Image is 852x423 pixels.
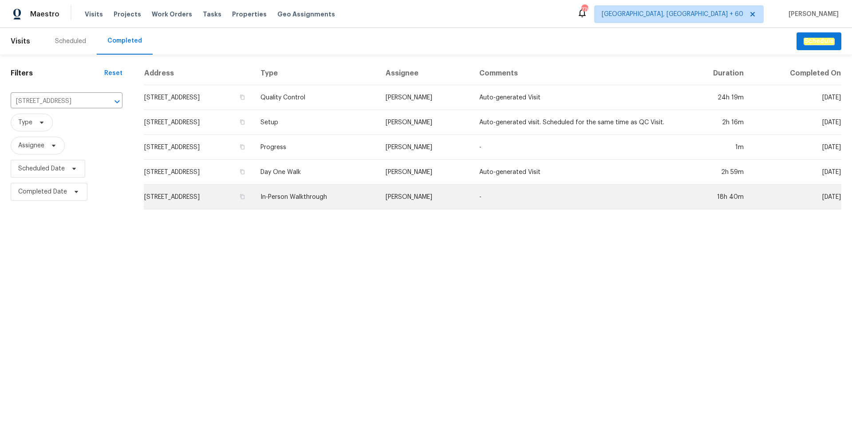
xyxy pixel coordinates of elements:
td: 18h 40m [682,185,751,210]
div: 776 [581,5,588,14]
span: Scheduled Date [18,164,65,173]
button: Copy Address [238,93,246,101]
td: Auto-generated Visit [472,160,682,185]
td: [PERSON_NAME] [379,135,473,160]
div: Completed [107,36,142,45]
td: [DATE] [751,160,841,185]
td: [PERSON_NAME] [379,160,473,185]
td: 1m [682,135,751,160]
button: Copy Address [238,118,246,126]
th: Completed On [751,62,841,85]
td: - [472,135,682,160]
td: Day One Walk [253,160,378,185]
td: Setup [253,110,378,135]
span: Visits [11,32,30,51]
td: [STREET_ADDRESS] [144,160,253,185]
td: [STREET_ADDRESS] [144,135,253,160]
h1: Filters [11,69,104,78]
em: Schedule [804,38,834,45]
span: [GEOGRAPHIC_DATA], [GEOGRAPHIC_DATA] + 60 [602,10,743,19]
td: [PERSON_NAME] [379,185,473,210]
td: [DATE] [751,135,841,160]
span: Projects [114,10,141,19]
button: Copy Address [238,168,246,176]
span: Geo Assignments [277,10,335,19]
td: - [472,185,682,210]
td: 2h 59m [682,160,751,185]
th: Comments [472,62,682,85]
span: Visits [85,10,103,19]
span: Completed Date [18,187,67,196]
td: [STREET_ADDRESS] [144,85,253,110]
td: [DATE] [751,110,841,135]
div: Reset [104,69,122,78]
button: Copy Address [238,143,246,151]
th: Type [253,62,378,85]
span: Work Orders [152,10,192,19]
span: Properties [232,10,267,19]
span: Assignee [18,141,44,150]
th: Address [144,62,253,85]
button: Schedule [797,32,841,51]
div: Scheduled [55,37,86,46]
td: In-Person Walkthrough [253,185,378,210]
th: Assignee [379,62,473,85]
button: Open [111,95,123,108]
td: [DATE] [751,185,841,210]
span: Type [18,118,32,127]
td: [STREET_ADDRESS] [144,110,253,135]
td: [STREET_ADDRESS] [144,185,253,210]
th: Duration [682,62,751,85]
td: Auto-generated visit. Scheduled for the same time as QC Visit. [472,110,682,135]
span: Tasks [203,11,221,17]
td: Auto-generated Visit [472,85,682,110]
td: 24h 19m [682,85,751,110]
td: [PERSON_NAME] [379,110,473,135]
td: Progress [253,135,378,160]
input: Search for an address... [11,95,98,108]
td: Quality Control [253,85,378,110]
span: Maestro [30,10,59,19]
span: [PERSON_NAME] [785,10,839,19]
td: [DATE] [751,85,841,110]
button: Copy Address [238,193,246,201]
td: 2h 16m [682,110,751,135]
td: [PERSON_NAME] [379,85,473,110]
